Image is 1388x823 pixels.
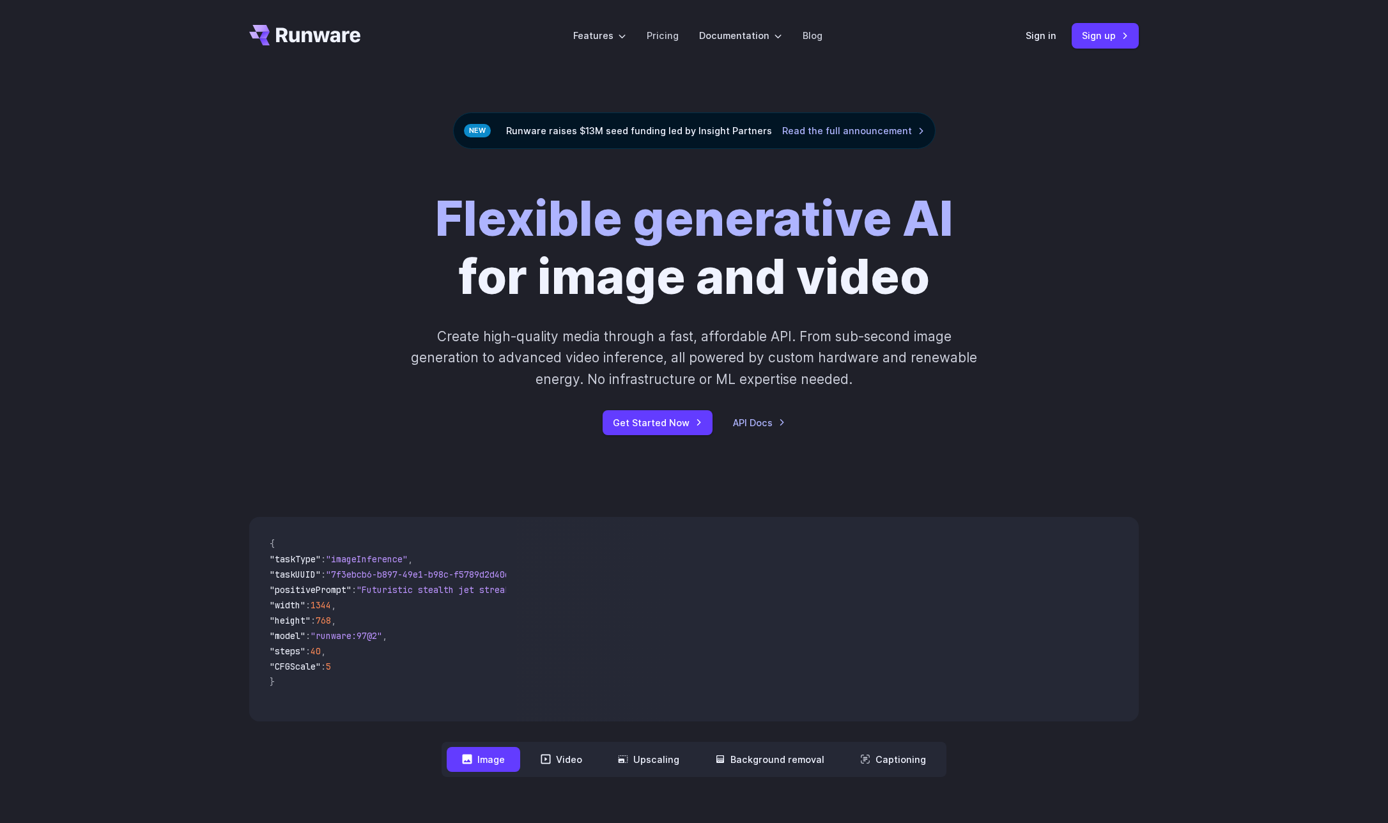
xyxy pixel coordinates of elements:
span: "taskType" [270,553,321,565]
p: Create high-quality media through a fast, affordable API. From sub-second image generation to adv... [410,326,979,390]
a: Sign up [1072,23,1139,48]
button: Image [447,747,520,772]
label: Features [573,28,626,43]
button: Captioning [845,747,941,772]
span: "imageInference" [326,553,408,565]
span: "taskUUID" [270,569,321,580]
a: Blog [803,28,822,43]
span: 5 [326,661,331,672]
span: { [270,538,275,550]
span: "width" [270,599,305,611]
button: Background removal [700,747,840,772]
button: Upscaling [603,747,695,772]
button: Video [525,747,598,772]
a: Pricing [647,28,679,43]
a: Sign in [1026,28,1056,43]
strong: Flexible generative AI [435,189,953,247]
span: : [321,553,326,565]
span: : [305,599,311,611]
span: , [331,615,336,626]
span: "CFGScale" [270,661,321,672]
a: Get Started Now [603,410,713,435]
label: Documentation [699,28,782,43]
span: : [321,569,326,580]
span: 768 [316,615,331,626]
span: "model" [270,630,305,642]
span: "positivePrompt" [270,584,351,596]
h1: for image and video [435,190,953,305]
span: "steps" [270,645,305,657]
span: , [408,553,413,565]
span: , [321,645,326,657]
span: "Futuristic stealth jet streaking through a neon-lit cityscape with glowing purple exhaust" [357,584,822,596]
span: , [331,599,336,611]
span: 40 [311,645,321,657]
span: "7f3ebcb6-b897-49e1-b98c-f5789d2d40d7" [326,569,520,580]
div: Runware raises $13M seed funding led by Insight Partners [453,112,936,149]
a: Go to / [249,25,360,45]
span: : [311,615,316,626]
span: : [351,584,357,596]
span: : [305,645,311,657]
span: , [382,630,387,642]
span: "runware:97@2" [311,630,382,642]
span: : [305,630,311,642]
span: } [270,676,275,688]
span: "height" [270,615,311,626]
a: Read the full announcement [782,123,925,138]
a: API Docs [733,415,785,430]
span: : [321,661,326,672]
span: 1344 [311,599,331,611]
